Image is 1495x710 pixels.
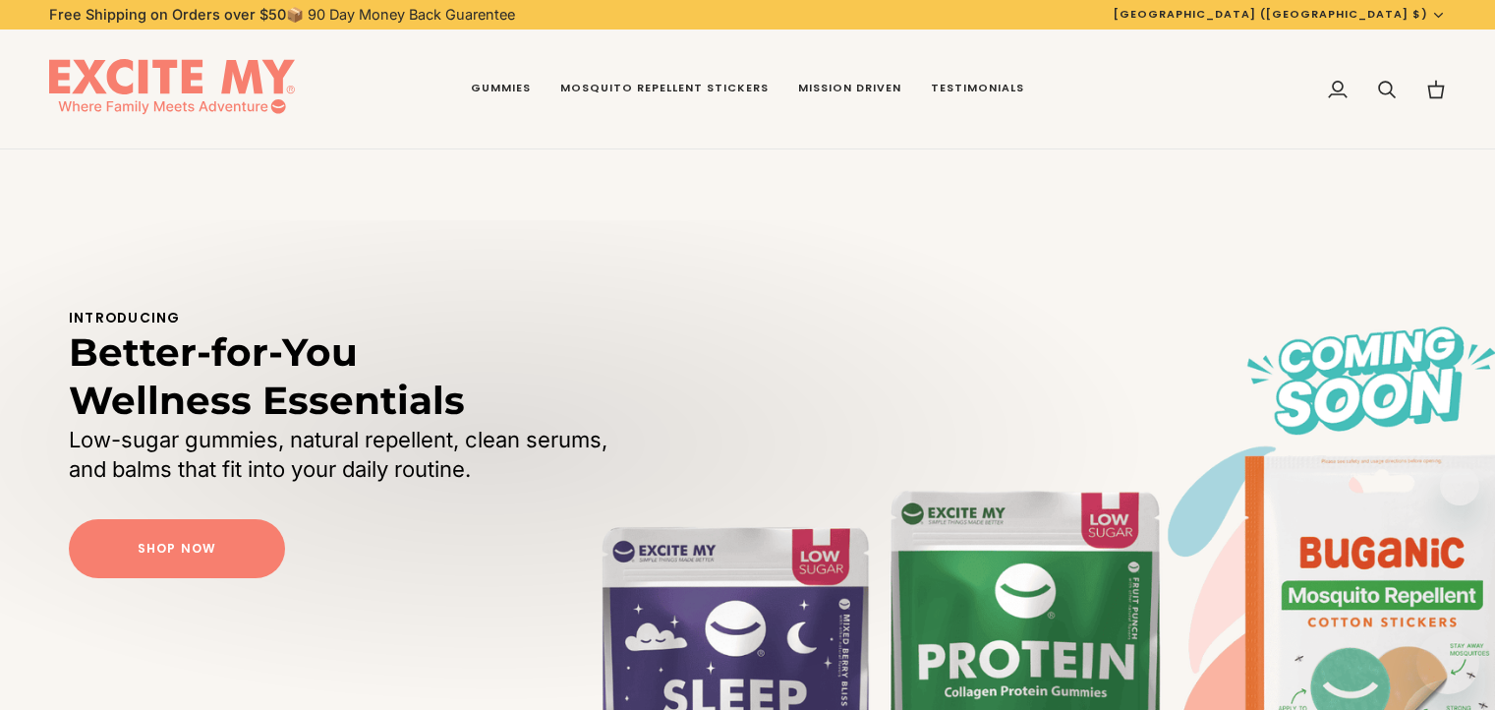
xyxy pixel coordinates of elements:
iframe: Close message from Sunny [1440,466,1479,505]
a: Mission Driven [783,30,916,149]
p: 📦 90 Day Money Back Guarentee [49,4,515,26]
iframe: no content [1157,584,1196,623]
a: Testimonials [916,30,1039,149]
button: [GEOGRAPHIC_DATA] ([GEOGRAPHIC_DATA] $) [1099,6,1461,23]
a: Gummies [456,30,546,149]
a: Mosquito Repellent Stickers [546,30,783,149]
span: Testimonials [931,81,1024,96]
span: Mission Driven [798,81,901,96]
strong: Free Shipping on Orders over $50 [49,6,286,23]
a: Shop Now [69,519,285,578]
div: Sunny says "Welcome 👋 I have a special 10% off promo code just for you! Click to get code....". O... [1157,466,1479,623]
iframe: Button to launch messaging window [1416,631,1479,694]
span: Mosquito Repellent Stickers [560,81,769,96]
img: EXCITE MY® [49,59,295,120]
span: Gummies [471,81,531,96]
